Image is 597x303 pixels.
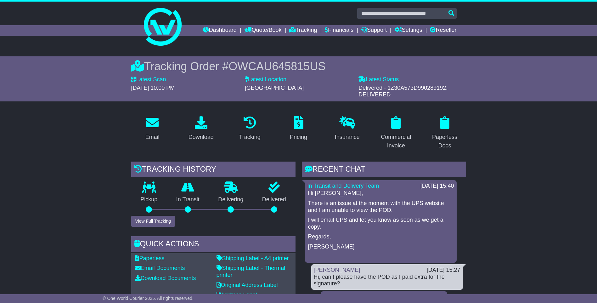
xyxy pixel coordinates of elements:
label: Latest Scan [131,76,166,83]
a: Commercial Invoice [375,114,417,152]
a: Tracking [235,114,264,144]
a: Shipping Label - Thermal printer [217,265,285,278]
span: Delivered - 1Z30A573D990289192: DELIVERED [358,85,448,98]
div: Tracking Order # [131,60,466,73]
a: Insurance [331,114,364,144]
p: Pickup [131,196,167,203]
div: Tracking history [131,162,296,179]
a: Paperless Docs [424,114,466,152]
a: Paperless [135,255,165,261]
label: Latest Location [245,76,286,83]
span: OWCAU645815US [228,60,325,73]
a: Email [141,114,163,144]
a: Download Documents [135,275,196,281]
button: View Full Tracking [131,216,175,227]
p: There is an issue at the moment with the UPS website and I am unable to view the POD. [308,200,453,214]
a: Support [361,25,387,36]
a: Reseller [430,25,456,36]
div: [DATE] 15:27 [427,267,460,274]
div: Paperless Docs [428,133,462,150]
span: © One World Courier 2025. All rights reserved. [103,296,194,301]
a: Quote/Book [244,25,281,36]
p: Regards, [308,233,453,240]
div: Hi, can I please have the POD as I paid extra for the signature? [314,274,460,287]
div: Email [145,133,159,141]
a: Original Address Label [217,282,278,288]
p: Hi [PERSON_NAME], [308,190,453,197]
div: Tracking [239,133,260,141]
a: In Transit and Delivery Team [307,183,379,189]
p: Delivering [209,196,253,203]
a: Email Documents [135,265,185,271]
p: Delivered [253,196,296,203]
p: In Transit [167,196,209,203]
a: Pricing [286,114,311,144]
a: Dashboard [203,25,237,36]
p: I will email UPS and let you know as soon as we get a copy. [308,217,453,230]
div: Insurance [335,133,360,141]
div: Pricing [290,133,307,141]
a: [PERSON_NAME] [314,267,360,273]
p: [PERSON_NAME] [308,243,453,250]
span: [DATE] 10:00 PM [131,85,175,91]
div: Commercial Invoice [379,133,413,150]
a: Financials [325,25,353,36]
span: [GEOGRAPHIC_DATA] [245,85,304,91]
div: Quick Actions [131,236,296,253]
a: Shipping Label - A4 printer [217,255,289,261]
a: Tracking [289,25,317,36]
div: RECENT CHAT [302,162,466,179]
div: [DATE] 15:40 [420,183,454,190]
div: Download [189,133,214,141]
label: Latest Status [358,76,399,83]
a: Download [184,114,218,144]
a: Settings [395,25,422,36]
a: Address Label [217,292,257,298]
